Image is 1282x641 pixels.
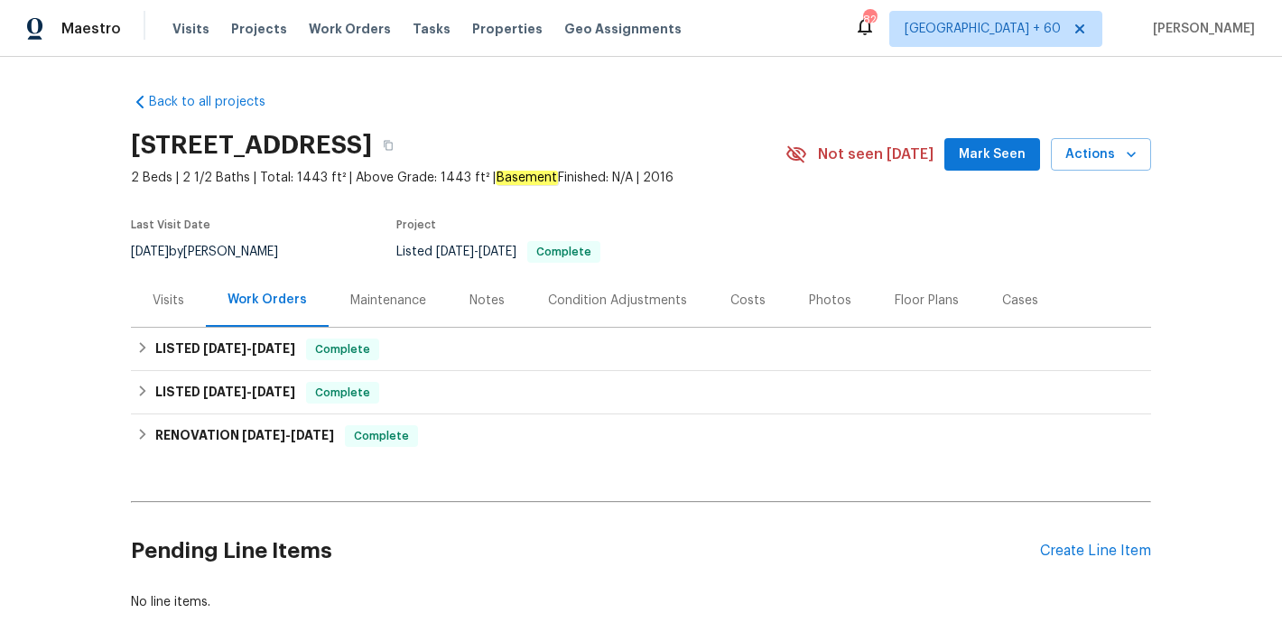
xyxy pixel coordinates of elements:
[309,20,391,38] span: Work Orders
[1051,138,1151,172] button: Actions
[478,246,516,258] span: [DATE]
[496,171,558,185] em: Basement
[469,292,505,310] div: Notes
[242,429,285,441] span: [DATE]
[242,429,334,441] span: -
[131,219,210,230] span: Last Visit Date
[730,292,766,310] div: Costs
[252,342,295,355] span: [DATE]
[472,20,543,38] span: Properties
[529,246,599,257] span: Complete
[131,93,304,111] a: Back to all projects
[203,386,246,398] span: [DATE]
[818,145,934,163] span: Not seen [DATE]
[131,371,1151,414] div: LISTED [DATE]-[DATE]Complete
[131,328,1151,371] div: LISTED [DATE]-[DATE]Complete
[231,20,287,38] span: Projects
[863,11,876,29] div: 825
[291,429,334,441] span: [DATE]
[203,386,295,398] span: -
[1040,543,1151,560] div: Create Line Item
[131,241,300,263] div: by [PERSON_NAME]
[131,136,372,154] h2: [STREET_ADDRESS]
[413,23,451,35] span: Tasks
[308,384,377,402] span: Complete
[172,20,209,38] span: Visits
[372,129,404,162] button: Copy Address
[252,386,295,398] span: [DATE]
[1002,292,1038,310] div: Cases
[396,219,436,230] span: Project
[131,593,1151,611] div: No line items.
[959,144,1026,166] span: Mark Seen
[203,342,295,355] span: -
[308,340,377,358] span: Complete
[228,291,307,309] div: Work Orders
[155,339,295,360] h6: LISTED
[61,20,121,38] span: Maestro
[944,138,1040,172] button: Mark Seen
[548,292,687,310] div: Condition Adjustments
[350,292,426,310] div: Maintenance
[131,509,1040,593] h2: Pending Line Items
[203,342,246,355] span: [DATE]
[347,427,416,445] span: Complete
[1146,20,1255,38] span: [PERSON_NAME]
[155,425,334,447] h6: RENOVATION
[809,292,851,310] div: Photos
[436,246,516,258] span: -
[131,246,169,258] span: [DATE]
[131,414,1151,458] div: RENOVATION [DATE]-[DATE]Complete
[396,246,600,258] span: Listed
[1065,144,1137,166] span: Actions
[564,20,682,38] span: Geo Assignments
[131,169,785,187] span: 2 Beds | 2 1/2 Baths | Total: 1443 ft² | Above Grade: 1443 ft² | Finished: N/A | 2016
[153,292,184,310] div: Visits
[905,20,1061,38] span: [GEOGRAPHIC_DATA] + 60
[895,292,959,310] div: Floor Plans
[155,382,295,404] h6: LISTED
[436,246,474,258] span: [DATE]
